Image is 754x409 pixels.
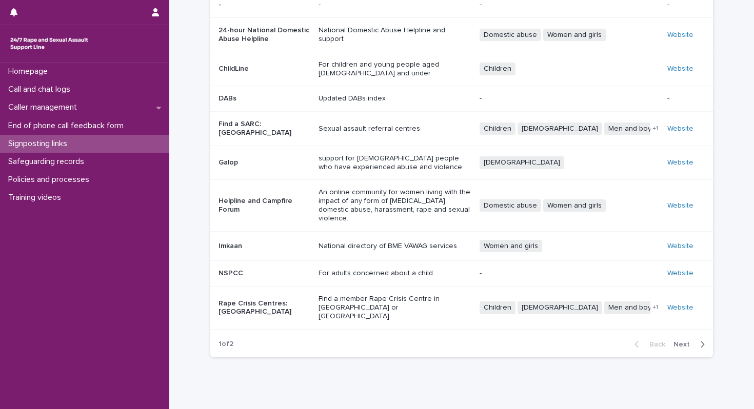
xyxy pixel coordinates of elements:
p: National Domestic Abuse Helpline and support [319,26,471,44]
span: Children [480,122,515,135]
p: Helpline and Campfire Forum [219,197,310,214]
tr: DABsUpdated DABs index--- [210,86,713,112]
button: Next [669,340,713,349]
p: - [480,269,659,278]
p: - [480,1,659,9]
p: National directory of BME VAWAG services [319,242,471,251]
span: Children [480,301,515,314]
span: Back [643,341,665,348]
tr: Rape Crisis Centres: [GEOGRAPHIC_DATA]Find a member Rape Crisis Centre in [GEOGRAPHIC_DATA] or [G... [210,287,713,329]
p: - [219,1,310,9]
p: Imkaan [219,242,310,251]
span: + 1 [652,304,658,311]
span: Domestic abuse [480,29,541,42]
a: Website [667,125,693,132]
p: End of phone call feedback form [4,121,132,131]
a: Website [667,304,693,311]
p: Call and chat logs [4,85,78,94]
p: - [667,92,671,103]
p: 1 of 2 [210,332,242,357]
p: Find a member Rape Crisis Centre in [GEOGRAPHIC_DATA] or [GEOGRAPHIC_DATA]. [319,295,471,320]
img: rhQMoQhaT3yELyF149Cw [8,33,90,54]
span: [DEMOGRAPHIC_DATA] [518,301,602,314]
a: Website [667,159,693,166]
p: Rape Crisis Centres: [GEOGRAPHIC_DATA] [219,299,310,317]
p: Galop [219,158,310,167]
tr: Helpline and Campfire ForumAn online community for women living with the impact of any form of [M... [210,180,713,231]
span: Next [673,341,696,348]
p: An online community for women living with the impact of any form of [MEDICAL_DATA], domestic abus... [319,188,471,222]
p: For children and young people aged [DEMOGRAPHIC_DATA] and under [319,60,471,78]
tr: ChildLineFor children and young people aged [DEMOGRAPHIC_DATA] and underChildrenWebsite [210,52,713,86]
p: support for [DEMOGRAPHIC_DATA] people who have experienced abuse and violence [319,154,471,172]
span: [DEMOGRAPHIC_DATA] [480,156,564,169]
span: Women and girls [543,29,606,42]
p: Safeguarding records [4,157,92,167]
span: Men and boys [604,301,659,314]
span: Children [480,63,515,75]
span: Domestic abuse [480,199,541,212]
p: Training videos [4,193,69,202]
p: ChildLine [219,65,310,73]
p: Caller management [4,103,85,112]
span: Women and girls [543,199,606,212]
tr: Galopsupport for [DEMOGRAPHIC_DATA] people who have experienced abuse and violence[DEMOGRAPHIC_DA... [210,146,713,180]
a: Website [667,65,693,72]
p: Signposting links [4,139,75,149]
span: Women and girls [480,240,542,253]
p: Updated DABs index [319,94,471,103]
p: 24-hour National Domestic Abuse Helpline [219,26,310,44]
p: NSPCC [219,269,310,278]
p: For adults concerned about a child. [319,269,471,278]
p: DABs [219,94,310,103]
a: Website [667,270,693,277]
tr: 24-hour National Domestic Abuse HelplineNational Domestic Abuse Helpline and supportDomestic abus... [210,18,713,52]
tr: ImkaanNational directory of BME VAWAG servicesWomen and girlsWebsite [210,231,713,261]
button: Back [626,340,669,349]
a: Website [667,202,693,209]
p: Sexual assault referral centres [319,125,471,133]
tr: NSPCCFor adults concerned about a child.-Website [210,261,713,287]
span: [DEMOGRAPHIC_DATA] [518,122,602,135]
a: Website [667,31,693,38]
span: + 1 [652,126,658,132]
p: - [480,94,659,103]
p: Find a SARC: [GEOGRAPHIC_DATA] [219,120,310,137]
p: Policies and processes [4,175,97,185]
p: - [319,1,471,9]
span: Men and boys [604,122,659,135]
a: Website [667,242,693,250]
p: Homepage [4,67,56,76]
tr: Find a SARC: [GEOGRAPHIC_DATA]Sexual assault referral centresChildren[DEMOGRAPHIC_DATA]Men and bo... [210,112,713,146]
